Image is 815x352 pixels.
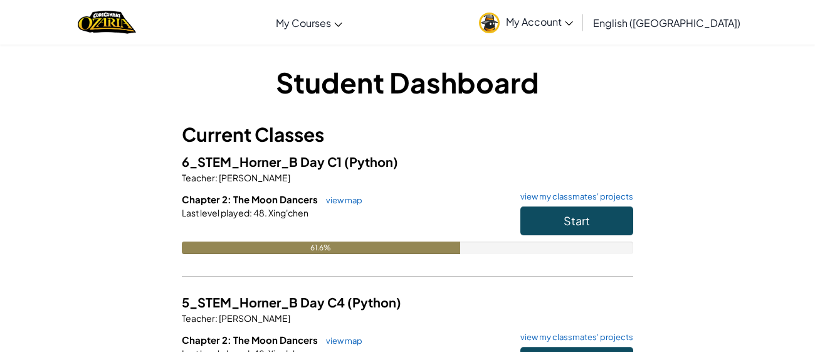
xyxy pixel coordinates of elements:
a: My Courses [270,6,349,40]
span: Teacher [182,172,215,183]
span: Teacher [182,312,215,324]
a: view my classmates' projects [514,193,633,201]
span: 6_STEM_Horner_B Day C1 [182,154,344,169]
span: 5_STEM_Horner_B Day C4 [182,294,347,310]
span: Chapter 2: The Moon Dancers [182,193,320,205]
a: Ozaria by CodeCombat logo [78,9,136,35]
span: : [250,207,252,218]
a: view map [320,336,362,346]
span: Last level played [182,207,250,218]
span: Xing'chen [267,207,308,218]
span: 48. [252,207,267,218]
a: English ([GEOGRAPHIC_DATA]) [587,6,747,40]
span: [PERSON_NAME] [218,172,290,183]
span: Chapter 2: The Moon Dancers [182,334,320,346]
a: view map [320,195,362,205]
h1: Student Dashboard [182,63,633,102]
img: avatar [479,13,500,33]
span: My Account [506,15,573,28]
h3: Current Classes [182,120,633,149]
img: Home [78,9,136,35]
span: : [215,172,218,183]
span: My Courses [276,16,331,29]
div: 61.6% [182,242,460,254]
span: Start [564,213,590,228]
span: English ([GEOGRAPHIC_DATA]) [593,16,740,29]
span: (Python) [344,154,398,169]
span: : [215,312,218,324]
a: view my classmates' projects [514,333,633,341]
button: Start [520,206,633,235]
span: [PERSON_NAME] [218,312,290,324]
span: (Python) [347,294,401,310]
a: My Account [473,3,579,42]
